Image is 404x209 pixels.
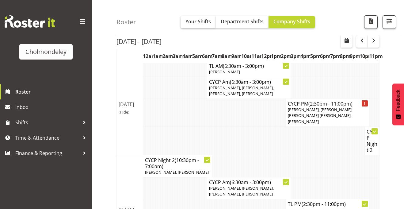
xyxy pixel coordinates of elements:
[271,49,281,63] th: 1pm
[209,79,289,85] h4: CYCP Am
[15,87,89,96] span: Roster
[392,83,404,125] button: Feedback - Show survey
[202,49,212,63] th: 6am
[185,18,211,25] span: Your Shifts
[230,179,271,186] span: (6:30am - 3:00pm)
[15,133,80,142] span: Time & Attendance
[173,49,182,63] th: 3am
[209,85,274,96] span: [PERSON_NAME], [PERSON_NAME], [PERSON_NAME], [PERSON_NAME]
[288,101,368,107] h4: CYCP PM
[182,49,192,63] th: 4am
[241,49,251,63] th: 10am
[209,63,289,69] h4: TL AM
[153,49,162,63] th: 1am
[117,61,143,155] td: [DATE]
[302,201,346,207] span: (2:30pm - 11:00pm)
[341,35,353,48] button: Select a specific date within the roster.
[143,49,153,63] th: 12am
[369,49,379,63] th: 11pm
[212,49,222,63] th: 7am
[223,63,264,69] span: (6:30am - 3:00pm)
[273,18,310,25] span: Company Shifts
[350,49,360,63] th: 9pm
[367,129,378,153] h4: CYCP Night 2
[25,47,67,56] div: Cholmondeley
[308,100,353,107] span: (2:30pm - 11:00pm)
[300,49,310,63] th: 4pm
[330,49,340,63] th: 7pm
[119,109,129,115] span: (Hide)
[5,15,55,28] img: Rosterit website logo
[364,15,378,29] button: Download a PDF of the roster according to the set date range.
[192,49,202,63] th: 5am
[15,149,80,158] span: Finance & Reporting
[145,157,210,169] h4: CYCP Night 2
[230,79,271,85] span: (6:30am - 3:00pm)
[291,49,300,63] th: 3pm
[320,49,330,63] th: 6pm
[145,169,209,175] span: [PERSON_NAME], [PERSON_NAME]
[216,16,269,28] button: Department Shifts
[340,49,350,63] th: 8pm
[209,185,274,197] span: [PERSON_NAME], [PERSON_NAME], [PERSON_NAME], [PERSON_NAME]
[288,201,368,207] h4: TL PM
[383,15,396,29] button: Filter Shifts
[251,49,261,63] th: 11am
[15,118,80,127] span: Shifts
[310,49,320,63] th: 5pm
[181,16,216,28] button: Your Shifts
[221,18,264,25] span: Department Shifts
[145,157,199,170] span: (10:30pm - 7:00am)
[162,49,172,63] th: 2am
[281,49,291,63] th: 2pm
[209,179,289,185] h4: CYCP Am
[15,103,89,112] span: Inbox
[360,49,369,63] th: 10pm
[269,16,315,28] button: Company Shifts
[288,107,353,124] span: [PERSON_NAME], [PERSON_NAME], [PERSON_NAME] [PERSON_NAME], [PERSON_NAME]
[222,49,231,63] th: 8am
[231,49,241,63] th: 9am
[116,18,136,25] h4: Roster
[116,37,162,45] h2: [DATE] - [DATE]
[209,69,240,75] span: [PERSON_NAME]
[395,90,401,111] span: Feedback
[261,49,271,63] th: 12pm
